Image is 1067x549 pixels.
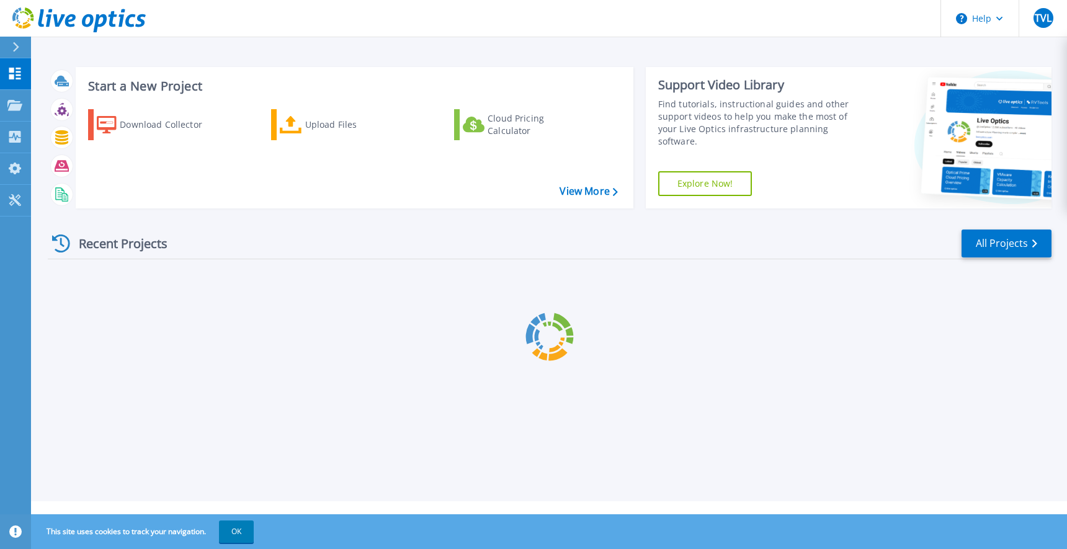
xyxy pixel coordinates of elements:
a: Download Collector [88,109,226,140]
button: OK [219,520,254,543]
div: Cloud Pricing Calculator [488,112,587,137]
a: View More [560,185,617,197]
a: Upload Files [271,109,409,140]
span: This site uses cookies to track your navigation. [34,520,254,543]
div: Recent Projects [48,228,184,259]
div: Support Video Library [658,77,864,93]
a: Explore Now! [658,171,752,196]
span: TVL [1035,13,1051,23]
div: Download Collector [120,112,219,137]
h3: Start a New Project [88,79,617,93]
div: Find tutorials, instructional guides and other support videos to help you make the most of your L... [658,98,864,148]
a: All Projects [962,230,1051,257]
a: Cloud Pricing Calculator [454,109,592,140]
div: Upload Files [305,112,404,137]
